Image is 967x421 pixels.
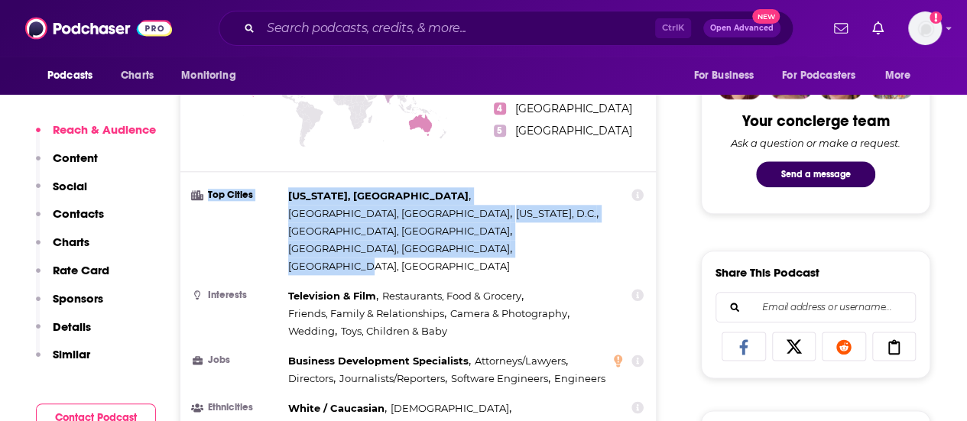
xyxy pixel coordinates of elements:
[47,65,92,86] span: Podcasts
[655,18,691,38] span: Ctrl K
[391,400,511,417] span: ,
[36,263,109,291] button: Rate Card
[450,307,567,319] span: Camera & Photography
[288,400,387,417] span: ,
[494,125,506,137] span: 5
[193,403,282,413] h3: Ethnicities
[722,332,766,361] a: Share on Facebook
[683,61,773,90] button: open menu
[475,355,566,367] span: Attorneys/Lawyers
[553,372,605,384] span: Engineers
[53,347,90,361] p: Similar
[36,291,103,319] button: Sponsors
[288,287,378,305] span: ,
[731,137,900,149] div: Ask a question or make a request.
[36,319,91,348] button: Details
[866,15,890,41] a: Show notifications dropdown
[181,65,235,86] span: Monitoring
[339,372,445,384] span: Journalists/Reporters
[288,205,512,222] span: ,
[25,14,172,43] img: Podchaser - Follow, Share and Rate Podcasts
[703,19,780,37] button: Open AdvancedNew
[450,305,569,322] span: ,
[53,235,89,249] p: Charts
[908,11,942,45] span: Logged in as hannah.bishop
[53,151,98,165] p: Content
[261,16,655,40] input: Search podcasts, credits, & more...
[908,11,942,45] button: Show profile menu
[288,242,510,254] span: [GEOGRAPHIC_DATA], [GEOGRAPHIC_DATA]
[288,290,376,302] span: Television & Film
[710,24,774,32] span: Open Advanced
[782,65,855,86] span: For Podcasters
[822,332,866,361] a: Share on Reddit
[288,189,469,202] span: [US_STATE], [GEOGRAPHIC_DATA]
[516,207,596,219] span: [US_STATE], D.C.
[716,292,916,322] div: Search followers
[193,290,282,300] h3: Interests
[288,322,337,340] span: ,
[36,122,156,151] button: Reach & Audience
[391,402,509,414] span: [DEMOGRAPHIC_DATA]
[515,102,632,115] span: [GEOGRAPHIC_DATA]
[53,263,109,277] p: Rate Card
[121,65,154,86] span: Charts
[288,305,446,322] span: ,
[728,293,903,322] input: Email address or username...
[193,355,282,365] h3: Jobs
[382,287,524,305] span: ,
[516,205,599,222] span: ,
[451,370,550,387] span: ,
[872,332,917,361] a: Copy Link
[828,15,854,41] a: Show notifications dropdown
[53,206,104,221] p: Contacts
[288,355,469,367] span: Business Development Specialists
[288,352,471,370] span: ,
[716,265,819,280] h3: Share This Podcast
[885,65,911,86] span: More
[930,11,942,24] svg: Add a profile image
[288,207,510,219] span: [GEOGRAPHIC_DATA], [GEOGRAPHIC_DATA]
[752,9,780,24] span: New
[36,151,98,179] button: Content
[36,206,104,235] button: Contacts
[219,11,793,46] div: Search podcasts, credits, & more...
[772,332,816,361] a: Share on X/Twitter
[288,402,385,414] span: White / Caucasian
[288,370,336,387] span: ,
[515,124,632,138] span: [GEOGRAPHIC_DATA]
[288,240,512,257] span: ,
[36,347,90,375] button: Similar
[908,11,942,45] img: User Profile
[288,372,333,384] span: Directors
[53,291,103,306] p: Sponsors
[339,370,447,387] span: ,
[288,222,512,240] span: ,
[341,325,447,337] span: Toys, Children & Baby
[742,112,890,131] div: Your concierge team
[53,319,91,334] p: Details
[288,325,335,337] span: Wedding
[36,235,89,263] button: Charts
[382,290,521,302] span: Restaurants, Food & Grocery
[288,307,444,319] span: Friends, Family & Relationships
[475,352,568,370] span: ,
[170,61,255,90] button: open menu
[37,61,112,90] button: open menu
[875,61,930,90] button: open menu
[53,122,156,137] p: Reach & Audience
[494,102,506,115] span: 4
[288,187,471,205] span: ,
[772,61,878,90] button: open menu
[193,190,282,200] h3: Top Cities
[693,65,754,86] span: For Business
[36,179,87,207] button: Social
[111,61,163,90] a: Charts
[53,179,87,193] p: Social
[451,372,548,384] span: Software Engineers
[288,225,510,237] span: [GEOGRAPHIC_DATA], [GEOGRAPHIC_DATA]
[288,260,510,272] span: [GEOGRAPHIC_DATA], [GEOGRAPHIC_DATA]
[756,161,875,187] button: Send a message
